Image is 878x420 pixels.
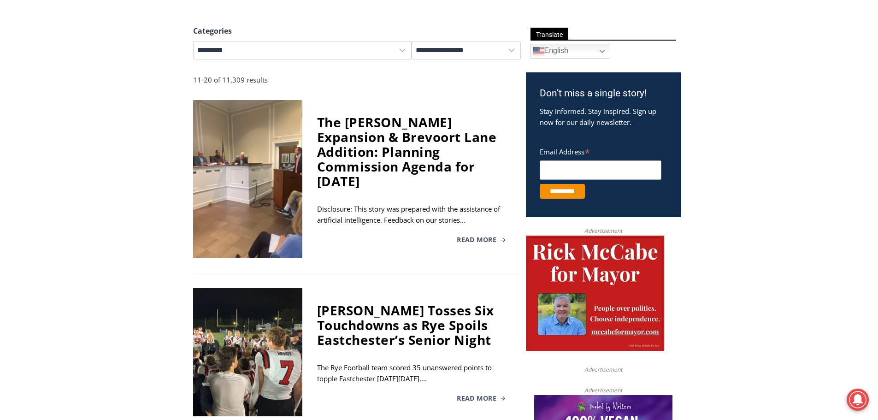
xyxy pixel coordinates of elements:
span: Translate [530,28,568,40]
legend: Categories [193,25,232,37]
a: English [530,44,610,59]
span: Intern @ [DOMAIN_NAME] [241,92,427,112]
a: Read More [457,237,507,243]
h3: Don’t miss a single story! [540,86,667,101]
span: Read More [457,237,496,243]
a: Intern @ [DOMAIN_NAME] [222,89,447,115]
img: en [533,46,544,57]
span: Advertisement [575,365,631,374]
div: 11-20 of 11,309 results [193,74,357,85]
span: Advertisement [575,386,631,395]
a: Read More [457,395,507,402]
div: "We would have speakers with experience in local journalism speak to us about their experiences a... [233,0,436,89]
div: [PERSON_NAME] Tosses Six Touchdowns as Rye Spoils Eastchester’s Senior Night [317,303,507,347]
img: McCabe for Mayor [526,236,664,351]
div: Disclosure: This story was prepared with the assistance of artificial intelligence. Feedback on o... [317,203,507,225]
div: The Rye Football team scored 35 unanswered points to topple Eastchester [DATE][DATE],... [317,362,507,384]
span: Advertisement [575,226,631,235]
div: The [PERSON_NAME] Expansion & Brevoort Lane Addition: Planning Commission Agenda for [DATE] [317,115,507,189]
p: Stay informed. Stay inspired. Sign up now for our daily newsletter. [540,106,667,128]
span: Read More [457,395,496,402]
label: Email Address [540,142,662,159]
